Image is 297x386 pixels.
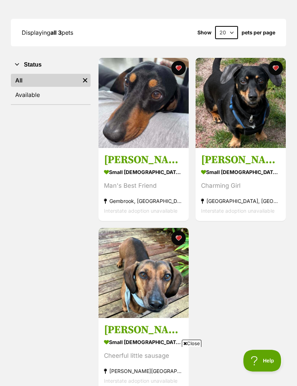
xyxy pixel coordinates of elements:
[171,61,186,75] button: favourite
[11,88,91,101] a: Available
[104,337,183,347] div: small [DEMOGRAPHIC_DATA] Dog
[104,323,183,337] h3: [PERSON_NAME]
[104,208,177,214] span: Interstate adoption unavailable
[104,181,183,191] div: Man's Best Friend
[104,153,183,167] h3: [PERSON_NAME]
[17,350,280,382] iframe: Advertisement
[268,61,283,75] button: favourite
[22,29,73,36] span: Displaying pets
[242,30,275,35] label: pets per page
[201,208,275,214] span: Interstate adoption unavailable
[201,167,280,177] div: small [DEMOGRAPHIC_DATA] Dog
[50,29,62,36] strong: all 3
[201,196,280,206] div: [GEOGRAPHIC_DATA], [GEOGRAPHIC_DATA]
[171,231,186,245] button: favourite
[11,74,80,87] a: All
[196,58,286,148] img: Frankie
[197,30,212,35] span: Show
[201,181,280,191] div: Charming Girl
[201,153,280,167] h3: [PERSON_NAME]
[11,60,91,69] button: Status
[99,228,189,318] img: Frankie Silvanus
[196,148,286,221] a: [PERSON_NAME] small [DEMOGRAPHIC_DATA] Dog Charming Girl [GEOGRAPHIC_DATA], [GEOGRAPHIC_DATA] Int...
[104,167,183,177] div: small [DEMOGRAPHIC_DATA] Dog
[11,72,91,104] div: Status
[104,196,183,206] div: Gembrook, [GEOGRAPHIC_DATA]
[182,340,201,347] span: Close
[99,148,189,221] a: [PERSON_NAME] small [DEMOGRAPHIC_DATA] Dog Man's Best Friend Gembrook, [GEOGRAPHIC_DATA] Intersta...
[99,58,189,148] img: Frankie
[80,74,91,87] a: Remove filter
[243,350,283,372] iframe: Help Scout Beacon - Open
